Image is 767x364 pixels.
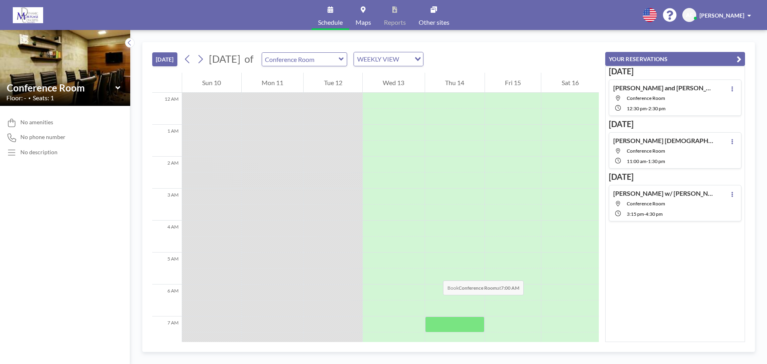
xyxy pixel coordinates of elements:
h4: [PERSON_NAME] w/ [PERSON_NAME] and [PERSON_NAME] [613,189,713,197]
span: Other sites [419,19,449,26]
div: 4 AM [152,221,182,253]
span: Floor: - [6,94,26,102]
img: organization-logo [13,7,43,23]
h3: [DATE] [609,66,741,76]
div: 2 AM [152,157,182,189]
button: YOUR RESERVATIONS [605,52,745,66]
span: • [28,95,31,101]
span: Maps [356,19,371,26]
span: Reports [384,19,406,26]
span: [PERSON_NAME] [699,12,744,19]
div: Sat 16 [541,73,599,93]
b: Conference Room [459,285,497,291]
div: Tue 12 [304,73,362,93]
button: [DATE] [152,52,177,66]
span: Conference Room [627,95,665,101]
h3: [DATE] [609,119,741,129]
span: Conference Room [627,148,665,154]
div: 7 AM [152,316,182,348]
span: No phone number [20,133,66,141]
div: Mon 11 [242,73,304,93]
h4: [PERSON_NAME] [DEMOGRAPHIC_DATA] Landlords Luncheon [613,137,713,145]
div: 5 AM [152,253,182,284]
div: 6 AM [152,284,182,316]
h4: [PERSON_NAME] and [PERSON_NAME] Appointment [613,84,713,92]
div: Wed 13 [363,73,425,93]
div: Fri 15 [485,73,541,93]
span: of [244,53,253,65]
div: 1 AM [152,125,182,157]
div: Sun 10 [182,73,241,93]
input: Conference Room [262,53,339,66]
span: 1:30 PM [648,158,665,164]
div: Search for option [354,52,423,66]
b: 7:00 AM [501,285,519,291]
h3: [DATE] [609,172,741,182]
div: 12 AM [152,93,182,125]
span: 4:30 PM [646,211,663,217]
input: Conference Room [7,82,115,93]
span: 11:00 AM [627,158,646,164]
span: Seats: 1 [33,94,54,102]
span: WEEKLY VIEW [356,54,401,64]
span: 2:30 PM [648,105,666,111]
div: Thu 14 [425,73,485,93]
span: No amenities [20,119,53,126]
input: Search for option [401,54,410,64]
span: Schedule [318,19,343,26]
span: [DATE] [209,53,240,65]
span: 12:30 PM [627,105,647,111]
span: - [644,211,646,217]
span: AF [686,12,693,19]
span: 3:15 PM [627,211,644,217]
span: Book at [443,280,524,295]
span: - [647,105,648,111]
span: - [646,158,648,164]
div: 3 AM [152,189,182,221]
span: Conference Room [627,201,665,207]
div: No description [20,149,58,156]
